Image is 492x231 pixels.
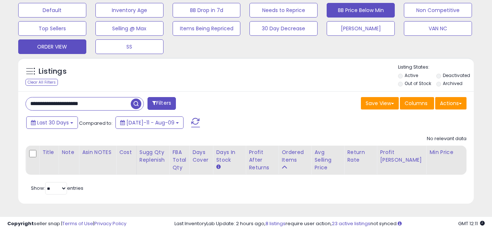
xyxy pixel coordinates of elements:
button: Selling @ Max [95,21,164,36]
div: Avg Selling Price [314,149,341,172]
button: Needs to Reprice [249,3,318,18]
div: Days Cover [192,149,210,164]
div: seller snap | | [7,220,126,227]
p: Listing States: [398,64,474,71]
label: Archived [443,80,463,86]
span: Compared to: [79,120,113,127]
div: FBA Total Qty [172,149,186,172]
a: 23 active listings [332,220,370,227]
th: Please note that this number is a calculation based on your required days of coverage and your ve... [136,146,169,175]
button: Top Sellers [18,21,86,36]
div: Profit After Returns [249,149,275,172]
button: [DATE]-11 - Aug-09 [115,116,184,129]
a: Privacy Policy [94,220,126,227]
div: Days In Stock [216,149,243,164]
span: [DATE]-11 - Aug-09 [126,119,174,126]
div: Sugg Qty Replenish [139,149,166,164]
button: Items Being Repriced [173,21,241,36]
button: Save View [361,97,399,109]
button: Filters [147,97,176,110]
div: Cost [119,149,133,156]
label: Deactivated [443,72,470,78]
button: Non Competitive [404,3,472,18]
a: 8 listings [265,220,286,227]
h5: Listings [39,66,67,77]
div: Note [62,149,76,156]
button: Actions [435,97,467,109]
button: Inventory Age [95,3,164,18]
button: [PERSON_NAME] [327,21,395,36]
div: Return Rate [347,149,374,164]
button: BB Price Below Min [327,3,395,18]
small: Days In Stock. [216,164,220,170]
button: 30 Day Decrease [249,21,318,36]
button: Columns [400,97,434,109]
div: No relevant data [427,135,467,142]
div: Min Price [429,149,467,156]
span: Columns [405,100,428,107]
button: SS [95,39,164,54]
div: Asin NOTES [82,149,113,156]
div: Clear All Filters [25,79,58,86]
div: Title [42,149,55,156]
span: Show: entries [31,185,83,192]
button: Last 30 Days [26,116,78,129]
button: Default [18,3,86,18]
button: ORDER VIEW [18,39,86,54]
label: Active [405,72,418,78]
button: BB Drop in 7d [173,3,241,18]
div: Profit [PERSON_NAME] [380,149,423,164]
span: 2025-09-9 12:11 GMT [458,220,485,227]
th: CSV column name: cust_attr_1_ Asin NOTES [79,146,116,175]
label: Out of Stock [405,80,431,86]
div: Ordered Items [282,149,308,164]
span: Last 30 Days [37,119,69,126]
button: VAN NC [404,21,472,36]
div: Last InventoryLab Update: 2 hours ago, require user action, not synced. [174,220,485,227]
strong: Copyright [7,220,34,227]
a: Terms of Use [62,220,93,227]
